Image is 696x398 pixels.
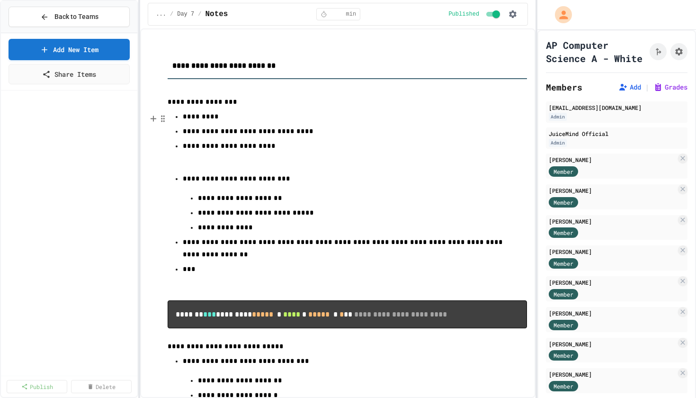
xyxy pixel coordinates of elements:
[546,81,582,94] h2: Members
[553,382,573,390] span: Member
[170,10,173,18] span: /
[553,167,573,176] span: Member
[650,43,667,60] button: Click to see fork details
[553,290,573,298] span: Member
[549,103,685,112] div: [EMAIL_ADDRESS][DOMAIN_NAME]
[549,129,685,138] div: JuiceMind Official
[346,10,357,18] span: min
[549,113,567,121] div: Admin
[545,4,574,26] div: My Account
[549,340,676,348] div: [PERSON_NAME]
[549,155,676,164] div: [PERSON_NAME]
[448,9,502,20] div: Content is published and visible to students
[9,39,130,60] a: Add New Item
[549,186,676,195] div: [PERSON_NAME]
[553,228,573,237] span: Member
[553,321,573,329] span: Member
[546,38,646,65] h1: AP Computer Science A - White
[9,64,130,84] a: Share Items
[549,139,567,147] div: Admin
[645,81,650,93] span: |
[9,7,130,27] button: Back to Teams
[549,309,676,317] div: [PERSON_NAME]
[653,82,687,92] button: Grades
[448,10,479,18] span: Published
[549,217,676,226] div: [PERSON_NAME]
[205,9,228,20] span: Notes
[549,247,676,256] div: [PERSON_NAME]
[156,10,166,18] span: ...
[54,12,98,22] span: Back to Teams
[198,10,201,18] span: /
[553,259,573,268] span: Member
[553,198,573,207] span: Member
[71,380,132,393] a: Delete
[670,43,687,60] button: Assignment Settings
[553,351,573,360] span: Member
[618,82,641,92] button: Add
[549,278,676,287] div: [PERSON_NAME]
[7,380,67,393] a: Publish
[177,10,194,18] span: Day 7
[549,370,676,379] div: [PERSON_NAME]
